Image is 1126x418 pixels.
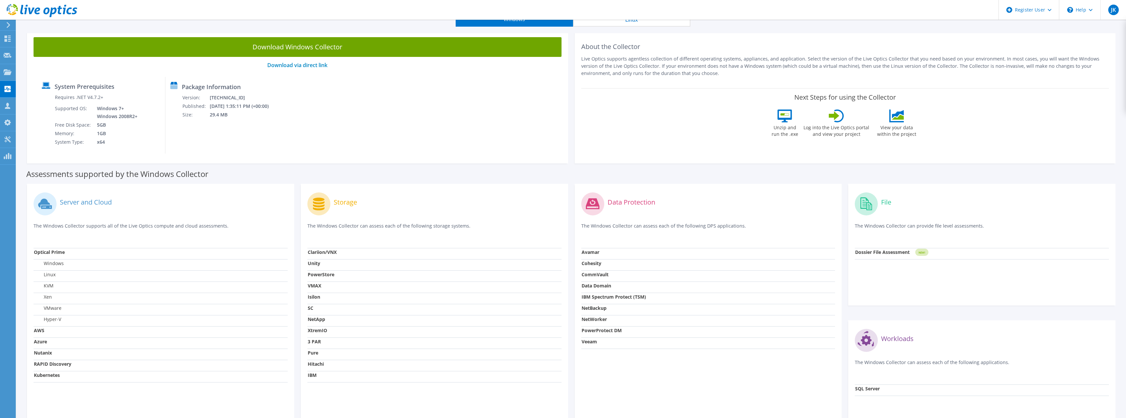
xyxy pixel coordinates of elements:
label: Unzip and run the .exe [770,122,800,137]
label: Next Steps for using the Collector [794,93,896,101]
label: File [881,199,891,206]
a: Download via direct link [267,61,327,69]
strong: Isilon [308,294,320,300]
strong: Data Domain [582,283,611,289]
td: 1GB [92,129,139,138]
strong: PowerProtect DM [582,327,622,333]
td: [DATE] 1:35:11 PM (+00:00) [209,102,277,111]
label: VMware [34,305,61,311]
label: Hyper-V [34,316,61,323]
strong: Pure [308,350,318,356]
strong: 3 PAR [308,338,321,345]
strong: Azure [34,338,47,345]
label: Windows [34,260,64,267]
svg: \n [1067,7,1073,13]
a: Download Windows Collector [34,37,562,57]
strong: Optical Prime [34,249,65,255]
label: Storage [334,199,357,206]
label: Xen [34,294,52,300]
strong: Hitachi [308,361,324,367]
p: The Windows Collector supports all of the Live Optics compute and cloud assessments. [34,222,288,236]
td: Free Disk Space: [55,121,92,129]
strong: Clariion/VNX [308,249,337,255]
strong: IBM Spectrum Protect (TSM) [582,294,646,300]
label: Linux [34,271,56,278]
strong: XtremIO [308,327,327,333]
td: System Type: [55,138,92,146]
td: Size: [182,111,209,119]
p: The Windows Collector can assess each of the following applications. [855,359,1109,372]
p: The Windows Collector can assess each of the following storage systems. [307,222,562,236]
strong: Dossier File Assessment [855,249,910,255]
td: 29.4 MB [209,111,277,119]
strong: Cohesity [582,260,601,266]
label: System Prerequisites [55,83,114,90]
td: Published: [182,102,209,111]
strong: Unity [308,260,320,266]
h2: About the Collector [581,43,1109,51]
td: [TECHNICAL_ID] [209,93,277,102]
td: Windows 7+ Windows 2008R2+ [92,104,139,121]
td: Memory: [55,129,92,138]
strong: RAPID Discovery [34,361,71,367]
p: Live Optics supports agentless collection of different operating systems, appliances, and applica... [581,55,1109,77]
td: Supported OS: [55,104,92,121]
strong: SC [308,305,313,311]
strong: VMAX [308,283,321,289]
strong: Nutanix [34,350,52,356]
strong: SQL Server [855,385,880,392]
tspan: NEW! [919,251,925,254]
strong: AWS [34,327,44,333]
strong: NetWorker [582,316,607,322]
td: Version: [182,93,209,102]
label: Workloads [881,335,914,342]
label: Requires .NET V4.7.2+ [55,94,103,101]
strong: CommVault [582,271,609,278]
span: JK [1108,5,1119,15]
td: x64 [92,138,139,146]
td: 5GB [92,121,139,129]
label: Assessments supported by the Windows Collector [26,171,208,177]
strong: PowerStore [308,271,334,278]
label: View your data within the project [873,122,920,137]
label: KVM [34,283,54,289]
p: The Windows Collector can provide file level assessments. [855,222,1109,236]
label: Package Information [182,84,241,90]
label: Data Protection [608,199,655,206]
strong: Veeam [582,338,597,345]
strong: IBM [308,372,317,378]
strong: NetApp [308,316,325,322]
strong: Kubernetes [34,372,60,378]
strong: Avamar [582,249,599,255]
label: Log into the Live Optics portal and view your project [803,122,870,137]
p: The Windows Collector can assess each of the following DPS applications. [581,222,835,236]
label: Server and Cloud [60,199,112,206]
strong: NetBackup [582,305,607,311]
